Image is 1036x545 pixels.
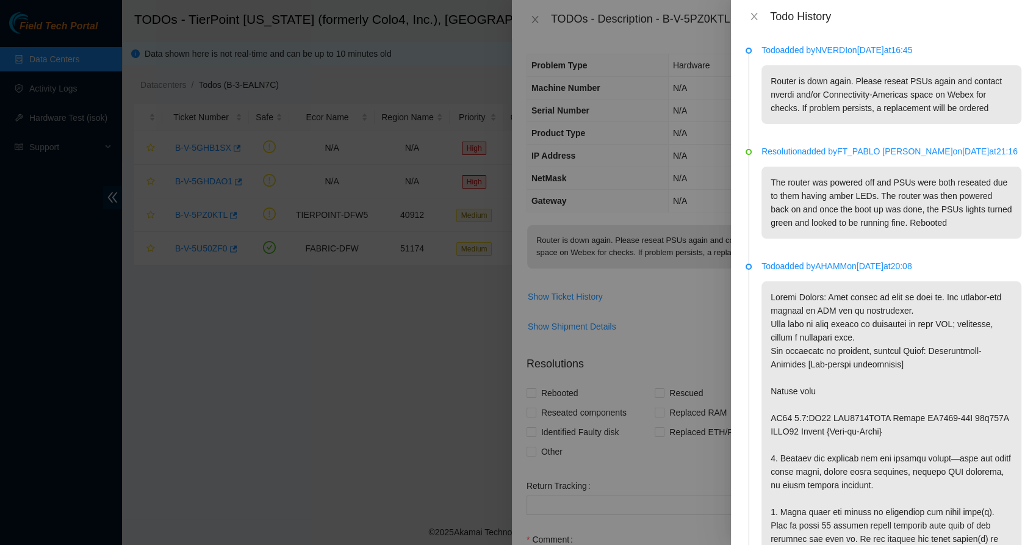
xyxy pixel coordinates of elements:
[761,167,1021,239] p: The router was powered off and PSUs were both reseated due to them having amber LEDs. The router ...
[761,259,1021,273] p: Todo added by AHAMM on [DATE] at 20:08
[761,65,1021,124] p: Router is down again. Please reseat PSUs again and contact nverdi and/or Connectivity-Americas sp...
[746,11,763,23] button: Close
[770,10,1021,23] div: Todo History
[761,43,1021,57] p: Todo added by NVERDI on [DATE] at 16:45
[749,12,759,21] span: close
[761,145,1021,158] p: Resolution added by FT_PABLO [PERSON_NAME] on [DATE] at 21:16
